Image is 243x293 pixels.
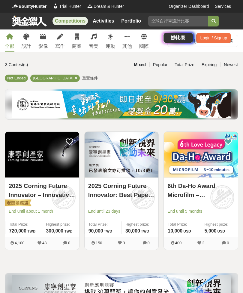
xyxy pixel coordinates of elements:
[46,228,63,233] span: 300,000
[64,229,72,233] span: TWD
[122,43,132,50] div: 其他
[148,241,150,245] span: 0
[12,3,18,9] img: Logo
[9,208,76,214] span: End until about 1 month
[130,60,149,70] div: Mixed
[5,132,79,177] img: Cover Image
[123,241,125,245] span: 3
[96,241,102,245] span: 150
[125,221,155,227] span: Highest prize:
[12,91,231,118] img: 135e1ccb-0c6c-4c53-91fc-e03bdf93c573.jpg
[88,181,155,199] a: 2025 Corning Future Innovator: Best Paper Award
[125,228,140,233] span: 30,000
[119,17,143,25] a: Portfolio
[94,3,124,10] span: Dream & Hunter
[9,221,38,227] span: Total Prize:
[38,43,48,50] div: 影像
[87,3,124,10] a: LogoDream & Hunter
[72,43,82,50] div: 商業
[168,221,197,227] span: Total Prize:
[217,229,225,233] span: USD
[205,221,234,227] span: Highest prize:
[167,181,234,199] a: 6th Da-Ho Award Microfilm – International Category
[89,43,98,50] div: 音樂
[167,208,234,214] span: End until 5 months
[4,199,31,208] img: 老闆娘嚴選
[85,132,159,177] img: Cover Image
[148,16,208,26] input: 全球自行車設計比賽
[149,60,171,70] div: Popular
[5,132,79,178] a: Cover Image
[42,241,46,245] span: 43
[164,132,238,177] img: Cover Image
[205,228,217,233] span: 5,000
[164,132,238,178] a: Cover Image
[9,181,76,199] a: 2025 Corning Future Innovator – Innovative Application Competition
[168,228,182,233] span: 10,000
[15,241,25,245] span: 4,100
[52,3,81,10] a: LogoTrial Hunter
[175,241,182,245] span: 400
[215,3,231,10] a: Services
[90,17,116,25] a: Activities
[196,33,231,43] div: Login / Signup
[183,229,191,233] span: USD
[171,60,198,70] div: Total Prize
[5,60,82,70] div: 3 Contest(s)
[52,17,88,25] a: Competitions
[82,76,98,80] span: 重置條件
[52,3,58,9] img: Logo
[88,221,118,227] span: Total Prize:
[202,241,204,245] span: 2
[46,221,75,227] span: Highest prize:
[169,3,209,10] a: Organizer Dashboard
[12,3,46,10] a: LogoBountyHunter
[139,43,149,50] div: 國際
[7,76,25,80] span: Not Ended
[9,228,26,233] span: 720,000
[88,208,155,214] span: End until 23 days
[141,229,149,233] span: TWD
[5,43,14,50] div: 全部
[55,43,65,50] div: 寫作
[59,3,81,10] span: Trial Hunter
[198,60,220,70] div: Expiring
[68,241,70,245] span: 0
[88,228,103,233] span: 90,000
[106,43,115,50] div: 運動
[19,3,46,10] span: BountyHunter
[33,76,73,80] span: [GEOGRAPHIC_DATA]
[27,229,35,233] span: TWD
[104,229,112,233] span: TWD
[22,43,31,50] div: 設計
[163,33,193,43] a: 辦比賽
[227,241,229,245] span: 0
[220,60,241,70] div: Newest
[85,132,159,178] a: Cover Image
[87,3,93,9] img: Logo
